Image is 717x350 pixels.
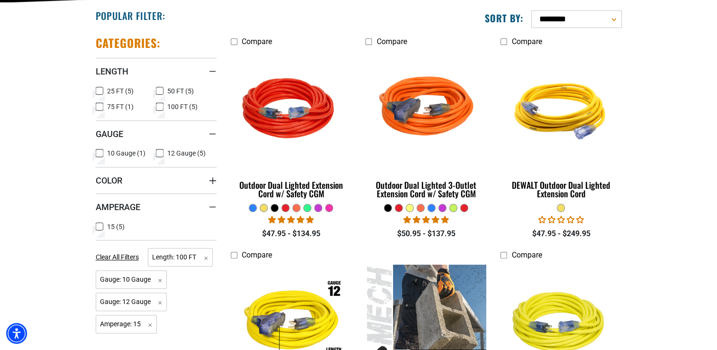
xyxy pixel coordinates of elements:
[96,66,128,77] span: Length
[96,167,217,193] summary: Color
[167,103,198,110] span: 100 FT (5)
[96,270,167,289] span: Gauge: 10 Gauge
[365,228,486,239] div: $50.95 - $137.95
[511,37,542,46] span: Compare
[96,253,139,261] span: Clear All Filters
[501,55,621,165] img: DEWALT Outdoor Dual Lighted Extension Cord
[107,223,125,230] span: 15 (5)
[268,215,314,224] span: 4.82 stars
[107,150,145,157] span: 10 Gauge (1)
[96,293,167,311] span: Gauge: 12 Gauge
[96,252,143,262] a: Clear All Filters
[500,51,621,203] a: DEWALT Outdoor Dual Lighted Extension Cord DEWALT Outdoor Dual Lighted Extension Cord
[107,103,134,110] span: 75 FT (1)
[485,12,524,24] label: Sort by:
[96,120,217,147] summary: Gauge
[96,58,217,84] summary: Length
[403,215,449,224] span: 4.80 stars
[538,215,584,224] span: 0.00 stars
[366,55,486,165] img: orange
[96,202,140,212] span: Amperage
[167,88,194,94] span: 50 FT (5)
[231,51,352,203] a: Red Outdoor Dual Lighted Extension Cord w/ Safety CGM
[148,248,213,267] span: Length: 100 FT
[96,315,157,333] span: Amperage: 15
[231,228,352,239] div: $47.95 - $134.95
[365,181,486,198] div: Outdoor Dual Lighted 3-Outlet Extension Cord w/ Safety CGM
[231,55,351,165] img: Red
[96,175,122,186] span: Color
[96,193,217,220] summary: Amperage
[242,250,272,259] span: Compare
[96,129,123,139] span: Gauge
[511,250,542,259] span: Compare
[167,150,206,157] span: 12 Gauge (5)
[96,9,165,22] h2: Popular Filter:
[148,252,213,261] a: Length: 100 FT
[231,181,352,198] div: Outdoor Dual Lighted Extension Cord w/ Safety CGM
[376,37,407,46] span: Compare
[96,319,157,328] a: Amperage: 15
[107,88,134,94] span: 25 FT (5)
[96,275,167,284] a: Gauge: 10 Gauge
[96,297,167,306] a: Gauge: 12 Gauge
[500,181,621,198] div: DEWALT Outdoor Dual Lighted Extension Cord
[6,323,27,344] div: Accessibility Menu
[242,37,272,46] span: Compare
[365,51,486,203] a: orange Outdoor Dual Lighted 3-Outlet Extension Cord w/ Safety CGM
[500,228,621,239] div: $47.95 - $249.95
[96,36,161,50] h2: Categories:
